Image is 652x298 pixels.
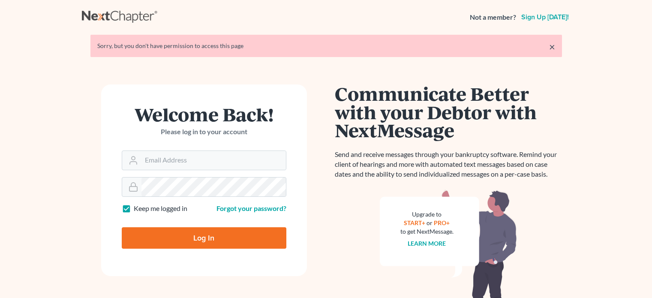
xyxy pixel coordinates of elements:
[549,42,555,52] a: ×
[404,219,425,226] a: START+
[427,219,433,226] span: or
[434,219,450,226] a: PRO+
[141,151,286,170] input: Email Address
[400,227,454,236] div: to get NextMessage.
[122,127,286,137] p: Please log in to your account
[400,210,454,219] div: Upgrade to
[335,84,562,139] h1: Communicate Better with your Debtor with NextMessage
[216,204,286,212] a: Forgot your password?
[335,150,562,179] p: Send and receive messages through your bankruptcy software. Remind your client of hearings and mo...
[122,105,286,123] h1: Welcome Back!
[520,14,571,21] a: Sign up [DATE]!
[134,204,187,214] label: Keep me logged in
[470,12,516,22] strong: Not a member?
[122,227,286,249] input: Log In
[97,42,555,50] div: Sorry, but you don't have permission to access this page
[408,240,446,247] a: Learn more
